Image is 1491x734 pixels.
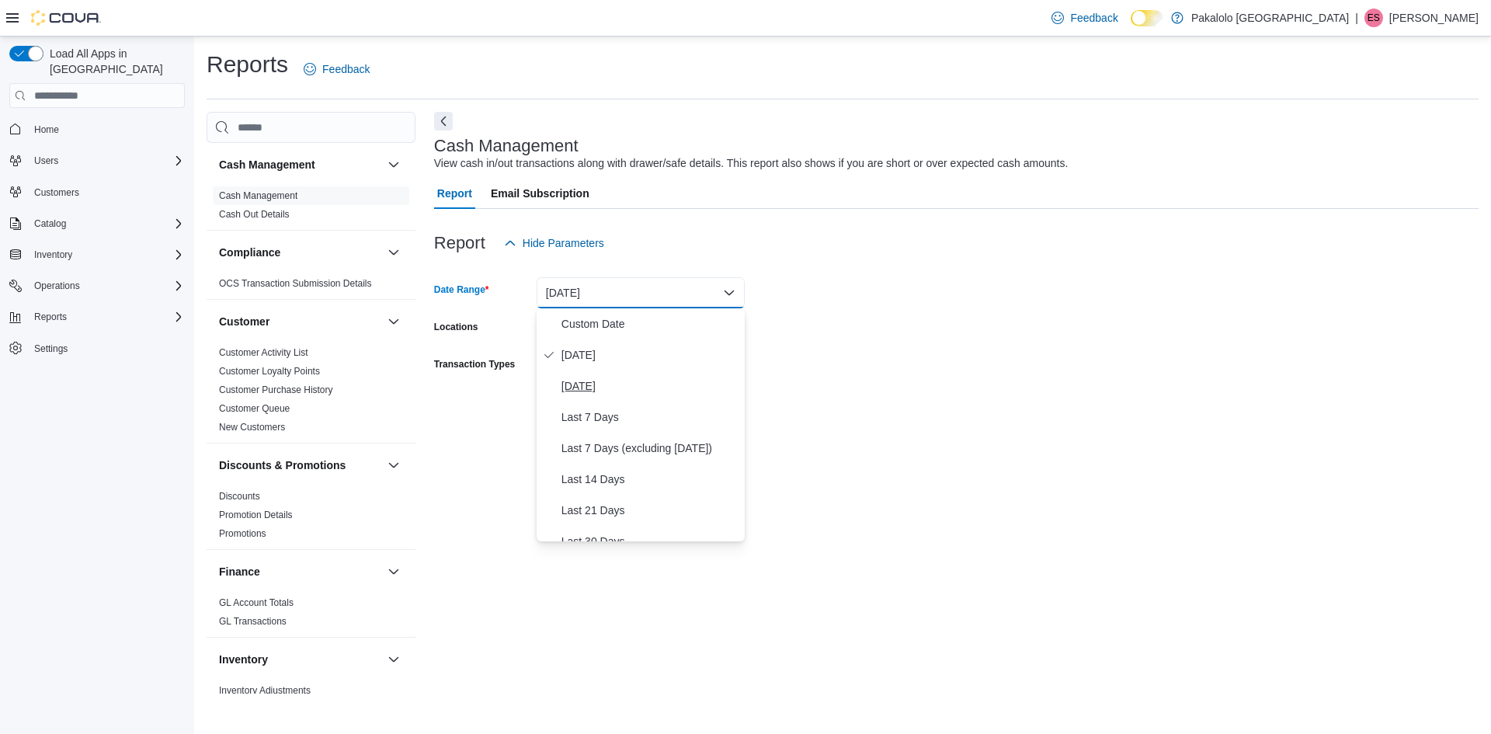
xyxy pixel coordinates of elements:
[28,245,185,264] span: Inventory
[561,501,739,520] span: Last 21 Days
[207,593,415,637] div: Finance
[9,111,185,400] nav: Complex example
[43,46,185,77] span: Load All Apps in [GEOGRAPHIC_DATA]
[537,277,745,308] button: [DATE]
[491,178,589,209] span: Email Subscription
[219,190,297,201] a: Cash Management
[322,61,370,77] span: Feedback
[31,10,101,26] img: Cova
[219,510,293,520] a: Promotion Details
[34,123,59,136] span: Home
[561,408,739,426] span: Last 7 Days
[437,178,472,209] span: Report
[28,308,73,326] button: Reports
[3,306,191,328] button: Reports
[28,214,185,233] span: Catalog
[28,277,86,295] button: Operations
[523,235,604,251] span: Hide Parameters
[384,312,403,331] button: Customer
[219,245,280,260] h3: Compliance
[219,527,266,540] span: Promotions
[434,112,453,130] button: Next
[219,564,381,579] button: Finance
[384,650,403,669] button: Inventory
[434,358,515,370] label: Transaction Types
[219,615,287,628] span: GL Transactions
[1070,10,1117,26] span: Feedback
[219,684,311,697] span: Inventory Adjustments
[1131,10,1163,26] input: Dark Mode
[1355,9,1358,27] p: |
[219,528,266,539] a: Promotions
[28,183,85,202] a: Customers
[561,439,739,457] span: Last 7 Days (excluding [DATE])
[498,228,610,259] button: Hide Parameters
[28,120,65,139] a: Home
[537,308,745,541] div: Select listbox
[1191,9,1349,27] p: Pakalolo [GEOGRAPHIC_DATA]
[384,155,403,174] button: Cash Management
[219,365,320,377] span: Customer Loyalty Points
[34,280,80,292] span: Operations
[1364,9,1383,27] div: Eli Saikaley
[561,532,739,551] span: Last 30 Days
[219,314,381,329] button: Customer
[219,652,268,667] h3: Inventory
[207,49,288,80] h1: Reports
[1131,26,1131,27] span: Dark Mode
[219,491,260,502] a: Discounts
[219,157,315,172] h3: Cash Management
[219,597,294,609] span: GL Account Totals
[3,181,191,204] button: Customers
[3,213,191,235] button: Catalog
[219,245,381,260] button: Compliance
[219,347,308,358] a: Customer Activity List
[219,457,346,473] h3: Discounts & Promotions
[561,470,739,489] span: Last 14 Days
[434,234,485,252] h3: Report
[434,137,579,155] h3: Cash Management
[219,685,311,696] a: Inventory Adjustments
[34,155,58,167] span: Users
[384,243,403,262] button: Compliance
[3,337,191,360] button: Settings
[28,183,185,202] span: Customers
[28,339,185,358] span: Settings
[434,284,489,296] label: Date Range
[34,217,66,230] span: Catalog
[207,186,415,230] div: Cash Management
[1389,9,1479,27] p: [PERSON_NAME]
[219,402,290,415] span: Customer Queue
[219,366,320,377] a: Customer Loyalty Points
[219,509,293,521] span: Promotion Details
[219,157,381,172] button: Cash Management
[34,186,79,199] span: Customers
[384,562,403,581] button: Finance
[34,249,72,261] span: Inventory
[207,487,415,549] div: Discounts & Promotions
[219,564,260,579] h3: Finance
[297,54,376,85] a: Feedback
[207,274,415,299] div: Compliance
[219,346,308,359] span: Customer Activity List
[3,117,191,140] button: Home
[434,155,1069,172] div: View cash in/out transactions along with drawer/safe details. This report also shows if you are s...
[207,343,415,443] div: Customer
[219,208,290,221] span: Cash Out Details
[219,384,333,395] a: Customer Purchase History
[28,308,185,326] span: Reports
[28,214,72,233] button: Catalog
[219,314,269,329] h3: Customer
[3,275,191,297] button: Operations
[219,209,290,220] a: Cash Out Details
[28,151,64,170] button: Users
[219,403,290,414] a: Customer Queue
[28,151,185,170] span: Users
[1368,9,1380,27] span: ES
[219,190,297,202] span: Cash Management
[28,277,185,295] span: Operations
[219,597,294,608] a: GL Account Totals
[219,616,287,627] a: GL Transactions
[219,457,381,473] button: Discounts & Promotions
[28,245,78,264] button: Inventory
